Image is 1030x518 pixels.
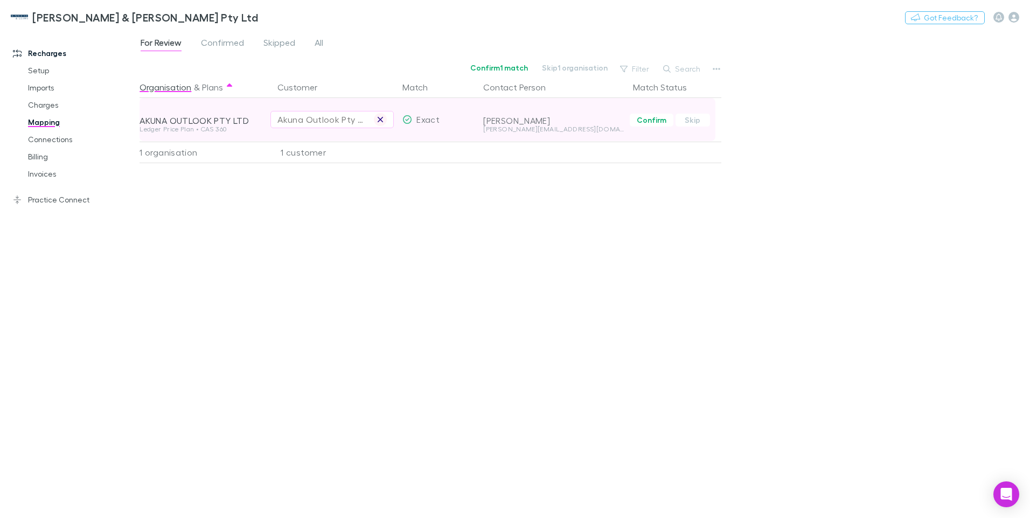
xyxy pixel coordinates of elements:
[463,61,535,74] button: Confirm1 match
[676,114,710,127] button: Skip
[32,11,258,24] h3: [PERSON_NAME] & [PERSON_NAME] Pty Ltd
[141,37,182,51] span: For Review
[201,37,244,51] span: Confirmed
[658,62,707,75] button: Search
[17,114,145,131] a: Mapping
[11,11,28,24] img: McWhirter & Leong Pty Ltd's Logo
[140,142,269,163] div: 1 organisation
[17,148,145,165] a: Billing
[140,115,265,126] div: AKUNA OUTLOOK PTY LTD
[263,37,295,51] span: Skipped
[140,76,191,98] button: Organisation
[630,114,673,127] button: Confirm
[277,76,330,98] button: Customer
[483,76,559,98] button: Contact Person
[17,62,145,79] a: Setup
[277,113,365,126] div: Akuna Outlook Pty Ltd
[140,126,265,132] div: Ledger Price Plan • CAS 360
[535,61,615,74] button: Skip1 organisation
[202,76,223,98] button: Plans
[483,126,624,132] div: [PERSON_NAME][EMAIL_ADDRESS][DOMAIN_NAME]
[633,76,700,98] button: Match Status
[270,111,394,128] button: Akuna Outlook Pty Ltd
[17,79,145,96] a: Imports
[17,96,145,114] a: Charges
[2,45,145,62] a: Recharges
[905,11,985,24] button: Got Feedback?
[2,191,145,208] a: Practice Connect
[483,115,624,126] div: [PERSON_NAME]
[140,76,265,98] div: &
[402,76,441,98] button: Match
[615,62,656,75] button: Filter
[17,131,145,148] a: Connections
[17,165,145,183] a: Invoices
[993,481,1019,507] div: Open Intercom Messenger
[416,114,440,124] span: Exact
[315,37,323,51] span: All
[269,142,398,163] div: 1 customer
[4,4,265,30] a: [PERSON_NAME] & [PERSON_NAME] Pty Ltd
